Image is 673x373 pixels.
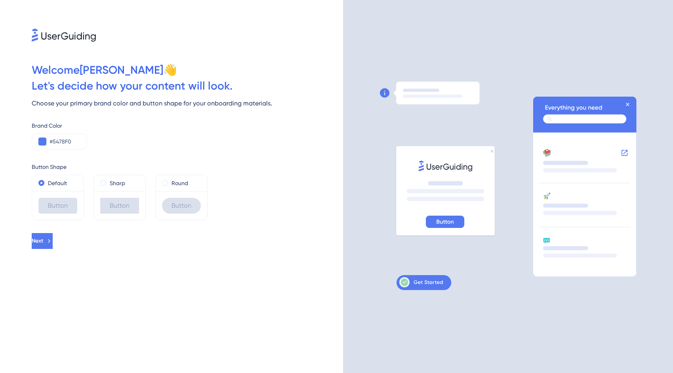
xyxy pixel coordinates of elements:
div: Brand Color [32,121,343,130]
label: Sharp [110,178,125,188]
div: Button Shape [32,162,343,172]
div: Button [162,198,201,214]
button: Next [32,233,53,249]
span: Next [32,236,43,246]
label: Default [48,178,67,188]
div: Welcome [PERSON_NAME] 👋 [32,62,343,78]
div: Let ' s decide how your content will look. [32,78,343,94]
div: Button [100,198,139,214]
label: Round [172,178,188,188]
div: Choose your primary brand color and button shape for your onboarding materials. [32,99,343,108]
div: Button [38,198,77,214]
